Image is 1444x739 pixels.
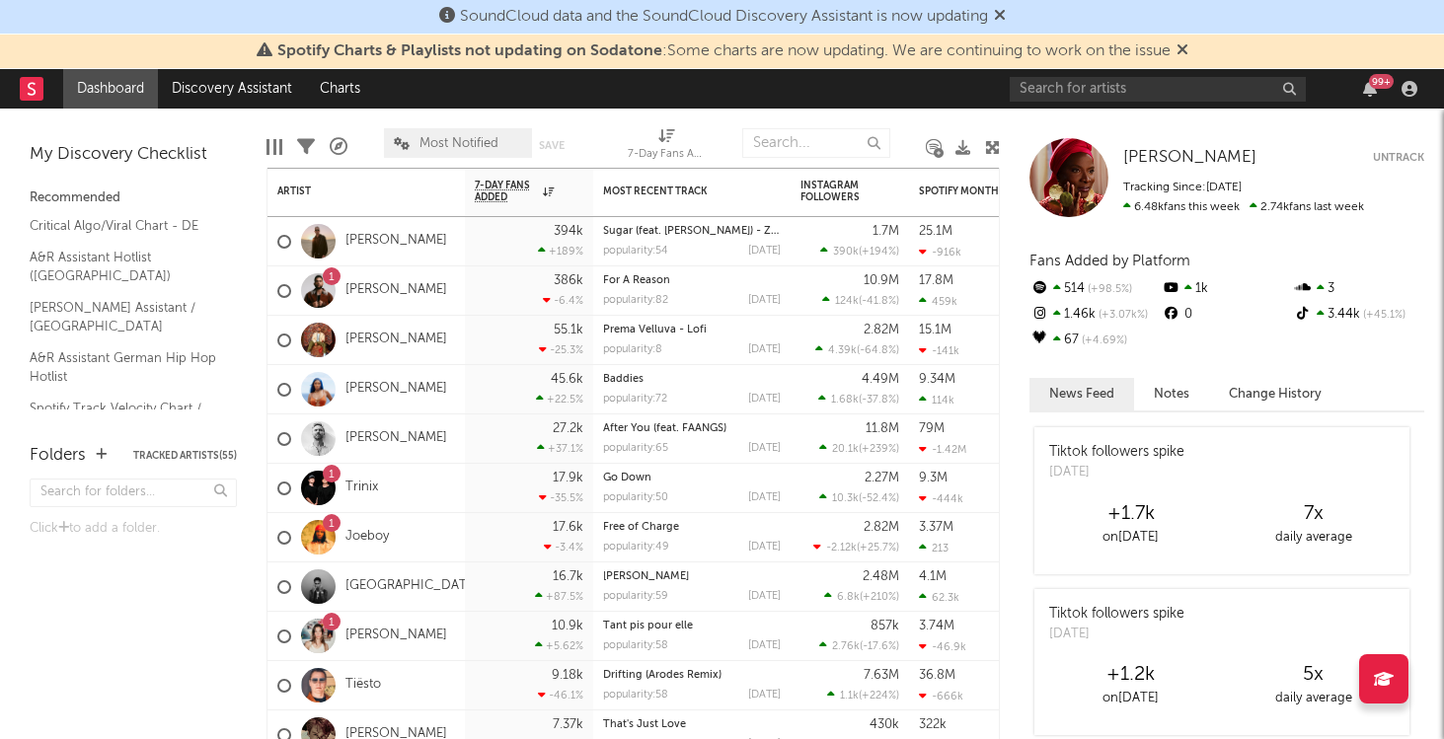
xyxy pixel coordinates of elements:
div: 3.37M [919,521,953,534]
div: popularity: 65 [603,443,668,454]
div: +22.5 % [536,393,583,406]
div: 3.74M [919,620,954,632]
div: 62.3k [919,591,959,604]
div: -25.3 % [539,343,583,356]
span: +98.5 % [1085,284,1132,295]
div: Folders [30,444,86,468]
div: 7-Day Fans Added (7-Day Fans Added) [628,118,707,176]
a: A&R Assistant German Hip Hop Hotlist [30,347,217,388]
div: 2.82M [864,324,899,336]
div: 1.7M [873,225,899,238]
a: Tiësto [345,677,381,694]
span: 6.8k [837,592,860,603]
div: Click to add a folder. [30,517,237,541]
div: 67 [1029,328,1161,353]
div: Tiktok followers spike [1049,604,1184,625]
button: Notes [1134,378,1209,410]
div: 11.8M [866,422,899,435]
div: 514 [1029,276,1161,302]
div: [DATE] [748,246,781,257]
span: -17.6 % [863,641,896,652]
div: -35.5 % [539,491,583,504]
div: 5 x [1222,663,1405,687]
div: Tant pis pour elle [603,621,781,631]
input: Search for folders... [30,479,237,507]
div: Edit Columns [266,118,282,176]
div: 3 [1293,276,1424,302]
div: For A Reason [603,275,781,286]
button: 99+ [1363,81,1377,97]
span: -64.8 % [860,345,896,356]
div: 36.8M [919,669,955,682]
span: +194 % [862,247,896,258]
div: Larry Hoover [603,571,781,582]
div: 7.37k [553,718,583,731]
div: 1k [1161,276,1292,302]
div: Instagram Followers [800,180,870,203]
div: 45.6k [551,373,583,386]
span: 124k [835,296,859,307]
div: Tiktok followers spike [1049,442,1184,463]
span: 20.1k [832,444,859,455]
div: +87.5 % [535,590,583,603]
div: [DATE] [748,690,781,701]
span: -41.8 % [862,296,896,307]
div: 7 x [1222,502,1405,526]
span: 10.3k [832,493,859,504]
button: News Feed [1029,378,1134,410]
span: +239 % [862,444,896,455]
div: +5.62 % [535,639,583,652]
a: [GEOGRAPHIC_DATA] [345,578,479,595]
a: After You (feat. FAANGS) [603,423,726,434]
span: -37.8 % [862,395,896,406]
div: +189 % [538,245,583,258]
div: [DATE] [748,492,781,503]
button: Save [539,140,565,151]
span: -2.12k [826,543,857,554]
button: Untrack [1373,148,1424,168]
a: Tant pis pour elle [603,621,693,631]
div: 10.9M [864,274,899,287]
div: Most Recent Track [603,185,751,197]
div: That's Just Love [603,719,781,730]
div: 15.1M [919,324,951,336]
span: Tracking Since: [DATE] [1123,182,1242,193]
div: Free of Charge [603,522,781,533]
button: Change History [1209,378,1341,410]
a: Charts [306,69,374,109]
div: -1.42M [919,443,966,456]
a: Drifting (Arodes Remix) [603,670,722,681]
span: Fans Added by Platform [1029,254,1190,268]
div: 1.46k [1029,302,1161,328]
div: ( ) [820,245,899,258]
div: -916k [919,246,961,259]
a: A&R Assistant Hotlist ([GEOGRAPHIC_DATA]) [30,247,217,287]
div: -46.1 % [538,689,583,702]
div: popularity: 58 [603,690,668,701]
div: ( ) [824,590,899,603]
a: [PERSON_NAME] [345,628,447,644]
div: Recommended [30,186,237,210]
div: 27.2k [553,422,583,435]
div: ( ) [813,541,899,554]
div: 386k [554,274,583,287]
input: Search for artists [1010,77,1306,102]
div: [DATE] [748,591,781,602]
div: 2.48M [863,570,899,583]
a: Discovery Assistant [158,69,306,109]
div: -141k [919,344,959,357]
div: 55.1k [554,324,583,336]
a: Free of Charge [603,522,679,533]
div: Filters [297,118,315,176]
a: Sugar (feat. [PERSON_NAME]) - Zerb Remix [603,226,822,237]
div: 2.27M [865,472,899,484]
div: [DATE] [748,542,781,553]
div: [DATE] [748,344,781,355]
span: +3.07k % [1096,310,1148,321]
span: 1.1k [840,691,859,702]
span: 2.74k fans last week [1123,201,1364,213]
div: Go Down [603,473,781,483]
span: Dismiss [994,9,1006,25]
a: That's Just Love [603,719,686,730]
div: A&R Pipeline [330,118,347,176]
